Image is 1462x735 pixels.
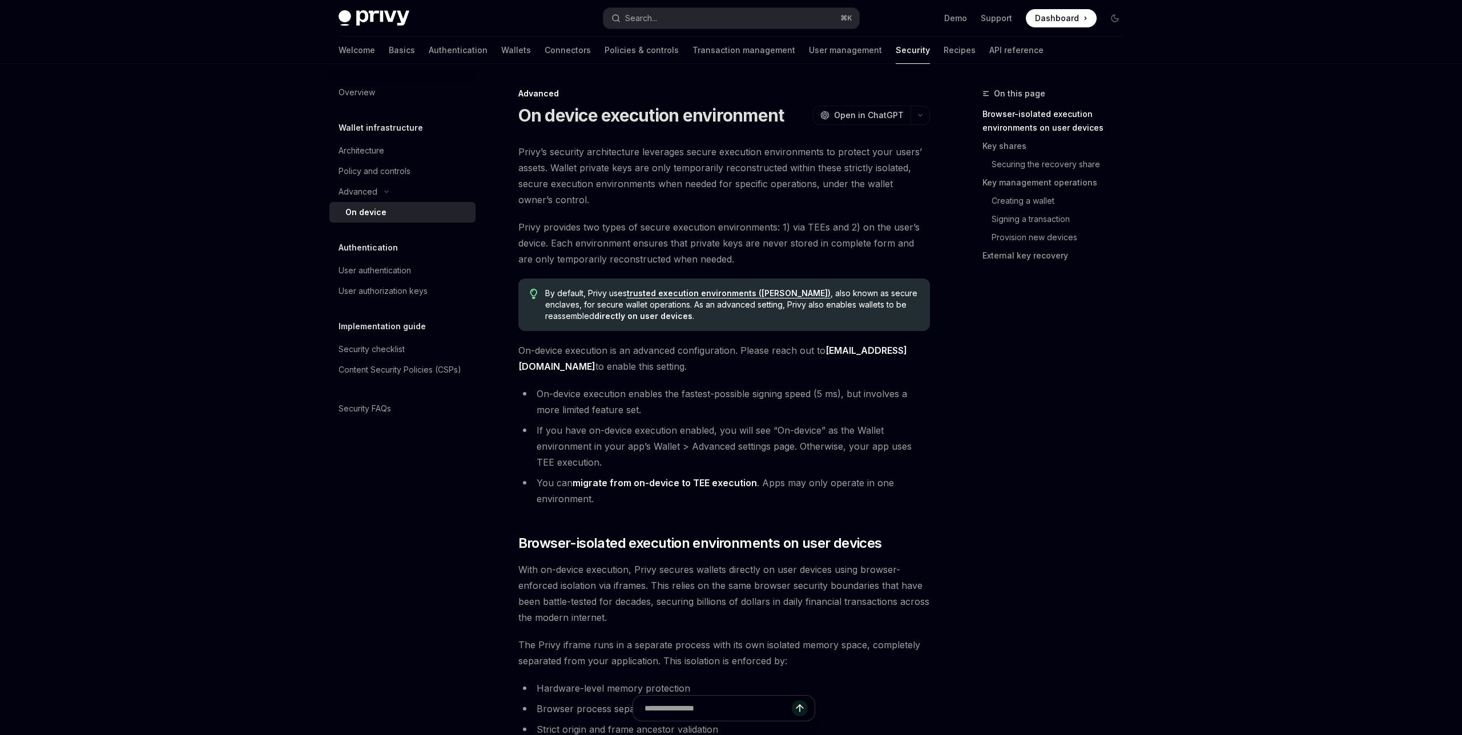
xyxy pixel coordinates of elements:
a: API reference [989,37,1044,64]
div: Security checklist [339,342,405,356]
span: On-device execution is an advanced configuration. Please reach out to to enable this setting. [518,342,930,374]
a: On device [329,202,476,223]
div: On device [345,205,386,219]
div: Search... [625,11,657,25]
button: Toggle dark mode [1106,9,1124,27]
div: Security FAQs [339,402,391,415]
strong: directly on user devices [594,311,692,321]
span: Privy provides two types of secure execution environments: 1) via TEEs and 2) on the user’s devic... [518,219,930,267]
h5: Authentication [339,241,398,255]
a: Key management operations [982,173,1133,192]
li: On-device execution enables the fastest-possible signing speed (5 ms), but involves a more limite... [518,386,930,418]
span: By default, Privy uses , also known as secure enclaves, for secure wallet operations. As an advan... [545,288,918,322]
div: Advanced [518,88,930,99]
a: Wallets [501,37,531,64]
div: Advanced [339,185,377,199]
li: Hardware-level memory protection [518,680,930,696]
a: Securing the recovery share [982,155,1133,173]
a: Authentication [429,37,488,64]
a: Architecture [329,140,476,161]
a: Provision new devices [982,228,1133,247]
a: Browser-isolated execution environments on user devices [982,105,1133,137]
a: Recipes [944,37,976,64]
img: dark logo [339,10,409,26]
button: Open in ChatGPT [813,106,911,125]
a: Demo [944,13,967,24]
span: Open in ChatGPT [834,110,904,121]
a: User management [809,37,882,64]
button: Send message [792,700,808,716]
h5: Wallet infrastructure [339,121,423,135]
a: Welcome [339,37,375,64]
a: trusted execution environments ([PERSON_NAME]) [627,288,831,298]
a: Key shares [982,137,1133,155]
a: Overview [329,82,476,103]
a: User authentication [329,260,476,281]
a: Basics [389,37,415,64]
div: Content Security Policies (CSPs) [339,363,461,377]
span: Privy’s security architecture leverages secure execution environments to protect your users’ asse... [518,144,930,208]
div: Overview [339,86,375,99]
a: Transaction management [692,37,795,64]
span: The Privy iframe runs in a separate process with its own isolated memory space, completely separa... [518,637,930,669]
span: Browser-isolated execution environments on user devices [518,534,882,552]
li: If you have on-device execution enabled, you will see “On-device” as the Wallet environment in yo... [518,422,930,470]
a: User authorization keys [329,281,476,301]
a: Connectors [545,37,591,64]
a: migrate from on-device to TEE execution [573,477,757,489]
a: Policy and controls [329,161,476,181]
input: Ask a question... [645,696,792,721]
a: Policies & controls [605,37,679,64]
div: User authorization keys [339,284,428,298]
span: On this page [994,87,1045,100]
button: Open search [603,8,859,29]
h5: Implementation guide [339,320,426,333]
button: Toggle Advanced section [329,181,476,202]
div: Policy and controls [339,164,410,178]
a: Content Security Policies (CSPs) [329,360,476,380]
a: Support [981,13,1012,24]
span: ⌘ K [840,14,852,23]
a: Dashboard [1026,9,1097,27]
svg: Tip [530,289,538,299]
li: You can . Apps may only operate in one environment. [518,475,930,507]
span: With on-device execution, Privy secures wallets directly on user devices using browser-enforced i... [518,562,930,625]
a: Security FAQs [329,398,476,419]
a: External key recovery [982,247,1133,265]
div: User authentication [339,264,411,277]
h1: On device execution environment [518,105,784,126]
a: Security [896,37,930,64]
a: Creating a wallet [982,192,1133,210]
a: Security checklist [329,339,476,360]
a: Signing a transaction [982,210,1133,228]
span: Dashboard [1035,13,1079,24]
div: Architecture [339,144,384,157]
